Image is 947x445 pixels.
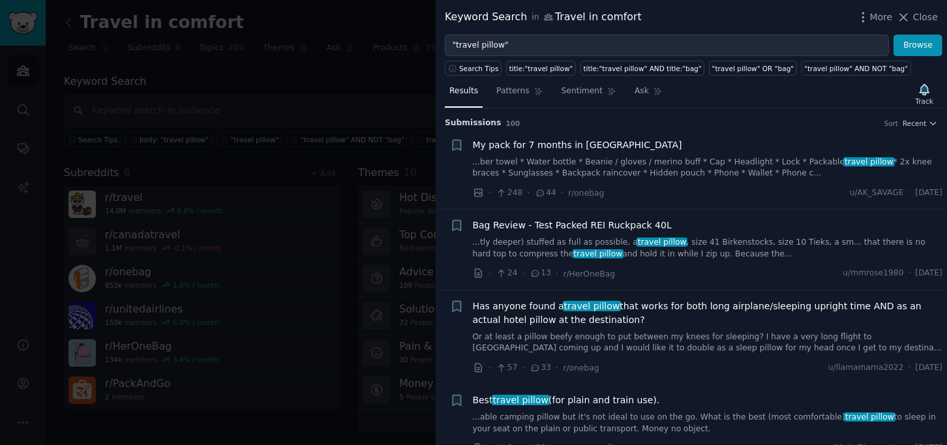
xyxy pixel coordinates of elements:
[445,81,483,108] a: Results
[712,64,794,73] div: "travel pillow" OR "bag"
[564,363,599,373] span: r/onebag
[856,10,893,24] button: More
[473,237,943,260] a: ...tly deeper) stuffed as full as possible, atravel pillow, size 41 Birkenstocks, size 10 Tieks, ...
[903,119,926,128] span: Recent
[492,81,547,108] a: Patterns
[850,187,904,199] span: u/AK_SAVAGE
[473,299,943,327] a: Has anyone found atravel pillowthat works for both long airplane/sleeping upright time AND as an ...
[637,238,687,247] span: travel pillow
[870,10,893,24] span: More
[909,362,911,374] span: ·
[473,299,943,327] span: Has anyone found a that works for both long airplane/sleeping upright time AND as an actual hotel...
[445,61,502,76] button: Search Tips
[828,362,904,374] span: u/llamamama2022
[556,361,558,375] span: ·
[522,267,525,281] span: ·
[532,12,539,23] span: in
[561,186,564,200] span: ·
[473,393,660,407] a: Besttravel pillow(for plain and train use).
[844,412,895,422] span: travel pillow
[530,362,551,374] span: 33
[473,393,660,407] span: Best (for plain and train use).
[909,187,911,199] span: ·
[496,268,517,279] span: 24
[584,64,702,73] div: title:"travel pillow" AND title:"bag"
[522,361,525,375] span: ·
[473,331,943,354] a: Or at least a pillow beefy enough to put between my knees for sleeping? I have a very long flight...
[630,81,667,108] a: Ask
[802,61,911,76] a: "travel pillow" AND NOT "bag"
[445,9,642,25] div: Keyword Search Travel in comfort
[635,85,649,97] span: Ask
[489,267,491,281] span: ·
[489,186,491,200] span: ·
[894,35,942,57] button: Browse
[506,119,520,127] span: 100
[563,301,621,311] span: travel pillow
[445,35,889,57] input: Try a keyword related to your business
[913,10,938,24] span: Close
[568,189,604,198] span: r/onebag
[496,187,522,199] span: 248
[916,268,942,279] span: [DATE]
[496,362,517,374] span: 57
[473,412,943,435] a: ...able camping pillow but it's not ideal to use on the go. What is the best (most comfortable)tr...
[506,61,576,76] a: title:"travel pillow"
[884,119,899,128] div: Sort
[459,64,499,73] span: Search Tips
[527,186,530,200] span: ·
[564,269,616,279] span: r/HerOneBag
[562,85,603,97] span: Sentiment
[473,157,943,179] a: ...ber towel * Water bottle * Beanie / gloves / merino buff * Cap * Headlight * Lock * Packabletr...
[843,157,894,166] span: travel pillow
[530,268,551,279] span: 13
[496,85,529,97] span: Patterns
[509,64,573,73] div: title:"travel pillow"
[492,395,550,405] span: travel pillow
[556,267,558,281] span: ·
[909,268,911,279] span: ·
[489,361,491,375] span: ·
[916,187,942,199] span: [DATE]
[473,219,672,232] a: Bag Review - Test Packed REI Ruckpack 40L
[911,80,938,108] button: Track
[580,61,704,76] a: title:"travel pillow" AND title:"bag"
[473,138,682,152] a: My pack for 7 months in [GEOGRAPHIC_DATA]
[535,187,556,199] span: 44
[843,268,904,279] span: u/mmrose1980
[804,64,908,73] div: "travel pillow" AND NOT "bag"
[449,85,478,97] span: Results
[557,81,621,108] a: Sentiment
[903,119,938,128] button: Recent
[916,97,933,106] div: Track
[573,249,624,258] span: travel pillow
[916,362,942,374] span: [DATE]
[897,10,938,24] button: Close
[445,117,502,129] span: Submission s
[709,61,797,76] a: "travel pillow" OR "bag"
